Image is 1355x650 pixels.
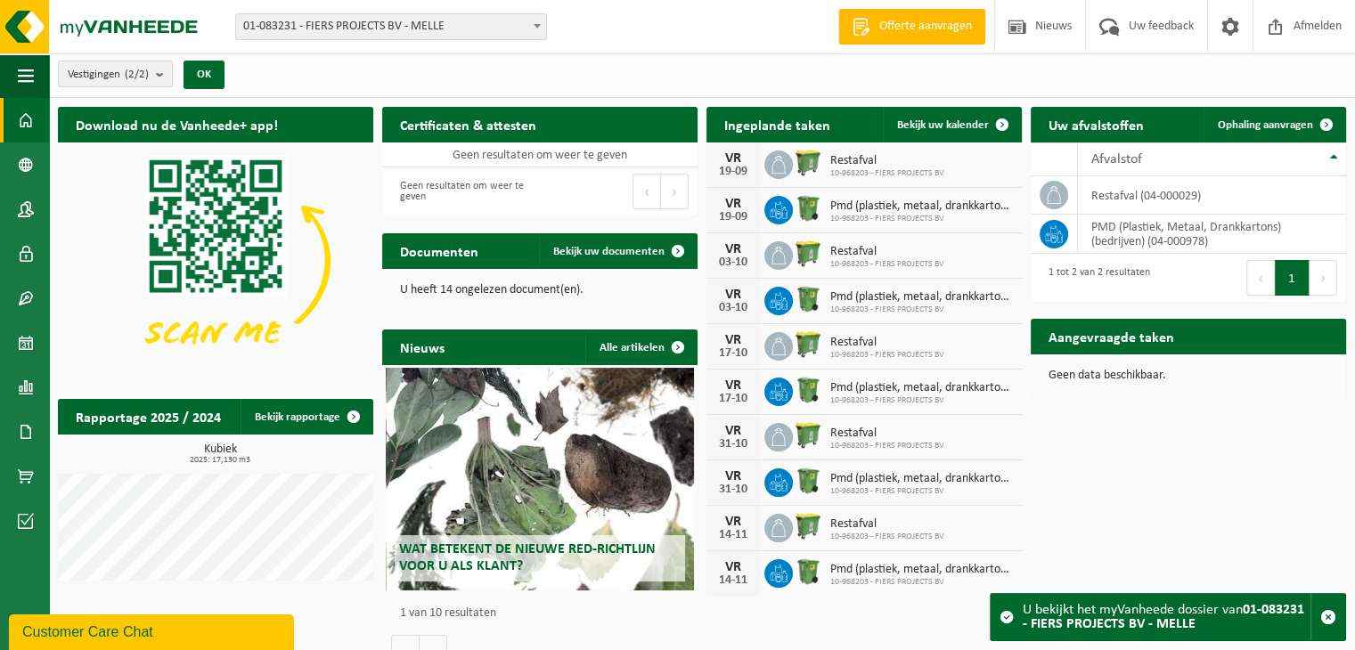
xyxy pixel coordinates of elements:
div: VR [715,378,751,393]
td: restafval (04-000029) [1078,176,1346,215]
img: WB-0770-HPE-GN-50 [793,420,823,451]
img: WB-0370-HPE-GN-50 [793,193,823,223]
span: 2025: 17,130 m3 [67,456,373,465]
h2: Documenten [382,233,496,268]
div: 03-10 [715,302,751,314]
div: VR [715,197,751,211]
span: Restafval [830,336,944,350]
button: 1 [1275,260,1310,296]
p: Geen data beschikbaar. [1049,370,1328,382]
img: WB-0370-HPE-GN-50 [793,284,823,314]
span: 10-968203 - FIERS PROJECTS BV [830,259,944,270]
span: Wat betekent de nieuwe RED-richtlijn voor u als klant? [399,542,656,573]
h2: Rapportage 2025 / 2024 [58,399,239,434]
div: 19-09 [715,211,751,223]
span: Vestigingen [68,61,149,88]
span: Ophaling aanvragen [1218,119,1313,131]
button: Next [661,174,689,209]
td: Geen resultaten om weer te geven [382,142,698,167]
td: PMD (Plastiek, Metaal, Drankkartons) (bedrijven) (04-000978) [1078,215,1346,254]
span: Restafval [830,517,944,532]
span: Pmd (plastiek, metaal, drankkartons) (bedrijven) [830,199,1013,214]
span: 10-968203 - FIERS PROJECTS BV [830,486,1013,497]
div: 31-10 [715,438,751,451]
button: Previous [633,174,661,209]
span: 10-968203 - FIERS PROJECTS BV [830,577,1013,588]
div: VR [715,242,751,256]
span: Bekijk uw documenten [553,246,665,257]
span: Pmd (plastiek, metaal, drankkartons) (bedrijven) [830,563,1013,577]
div: 19-09 [715,166,751,178]
span: 10-968203 - FIERS PROJECTS BV [830,168,944,179]
span: 10-968203 - FIERS PROJECTS BV [830,441,944,451]
div: 31-10 [715,483,751,496]
h2: Uw afvalstoffen [1031,107,1162,142]
img: WB-0370-HPE-GN-50 [793,375,823,405]
img: WB-0770-HPE-GN-50 [793,511,823,541]
div: VR [715,288,751,302]
div: 17-10 [715,347,751,360]
a: Wat betekent de nieuwe RED-richtlijn voor u als klant? [386,368,695,590]
div: VR [715,424,751,438]
div: U bekijkt het myVanheede dossier van [1023,594,1310,640]
div: 14-11 [715,529,751,541]
span: 10-968203 - FIERS PROJECTS BV [830,214,1013,224]
div: 1 tot 2 van 2 resultaten [1040,258,1150,297]
count: (2/2) [125,69,149,80]
a: Bekijk uw documenten [539,233,696,269]
a: Offerte aanvragen [838,9,985,45]
button: Next [1310,260,1337,296]
span: Bekijk uw kalender [897,119,989,131]
h2: Aangevraagde taken [1031,319,1192,353]
h2: Nieuws [382,329,462,364]
div: VR [715,560,751,574]
button: Vestigingen(2/2) [58,61,173,87]
span: Restafval [830,154,944,168]
a: Alle artikelen [585,329,696,365]
h2: Download nu de Vanheede+ app! [58,107,296,142]
p: 1 van 10 resultaten [400,607,689,620]
img: WB-0370-HPE-GN-50 [793,557,823,587]
span: Pmd (plastiek, metaal, drankkartons) (bedrijven) [830,290,1013,305]
div: VR [715,515,751,529]
span: 01-083231 - FIERS PROJECTS BV - MELLE [235,13,547,40]
button: Previous [1246,260,1275,296]
div: Geen resultaten om weer te geven [391,172,531,211]
a: Ophaling aanvragen [1204,107,1344,142]
span: 10-968203 - FIERS PROJECTS BV [830,532,944,542]
span: Afvalstof [1091,152,1142,167]
span: Pmd (plastiek, metaal, drankkartons) (bedrijven) [830,381,1013,395]
span: Restafval [830,245,944,259]
a: Bekijk uw kalender [883,107,1020,142]
div: 14-11 [715,574,751,587]
p: U heeft 14 ongelezen document(en). [400,284,680,297]
img: Download de VHEPlus App [58,142,373,379]
span: Offerte aanvragen [875,18,976,36]
div: 03-10 [715,256,751,269]
div: VR [715,151,751,166]
h3: Kubiek [67,443,373,465]
div: VR [715,333,751,347]
img: WB-0770-HPE-GN-50 [793,148,823,178]
h2: Ingeplande taken [706,107,848,142]
iframe: chat widget [9,611,298,650]
span: 10-968203 - FIERS PROJECTS BV [830,350,944,361]
a: Bekijk rapportage [241,399,371,435]
strong: 01-083231 - FIERS PROJECTS BV - MELLE [1023,603,1304,631]
span: Pmd (plastiek, metaal, drankkartons) (bedrijven) [830,472,1013,486]
div: VR [715,469,751,483]
div: 17-10 [715,393,751,405]
h2: Certificaten & attesten [382,107,554,142]
span: 10-968203 - FIERS PROJECTS BV [830,305,1013,315]
img: WB-0770-HPE-GN-50 [793,329,823,360]
span: 01-083231 - FIERS PROJECTS BV - MELLE [236,14,546,39]
img: WB-0370-HPE-GN-50 [793,466,823,496]
span: Restafval [830,427,944,441]
img: WB-0770-HPE-GN-50 [793,239,823,269]
button: OK [184,61,224,89]
span: 10-968203 - FIERS PROJECTS BV [830,395,1013,406]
